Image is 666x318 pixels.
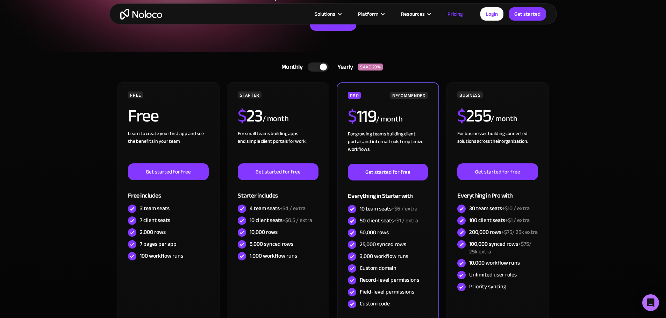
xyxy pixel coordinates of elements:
a: Pricing [439,9,472,19]
div: Yearly [329,62,358,72]
div: 1,000 workflow runs [250,252,297,260]
span: +$1 / extra [394,215,418,226]
div: Solutions [315,9,335,19]
div: Resources [392,9,439,19]
div: 4 team seats [250,205,306,212]
a: Get started for free [348,164,428,180]
a: Get started for free [238,163,318,180]
div: 50,000 rows [360,229,389,236]
a: Get started [509,7,546,21]
div: 100 client seats [469,216,530,224]
span: +$75/ 25k extra [469,239,531,257]
a: Get started for free [128,163,208,180]
div: 7 client seats [140,216,170,224]
div: 10 client seats [250,216,312,224]
div: SAVE 20% [358,64,383,71]
div: Open Intercom Messenger [642,294,659,311]
div: STARTER [238,91,261,98]
span: +$1 / extra [505,215,530,225]
a: home [120,9,162,20]
div: 10 team seats [360,205,417,213]
div: Platform [349,9,392,19]
div: 5,000 synced rows [250,240,293,248]
span: +$75/ 25k extra [501,227,538,237]
div: Resources [401,9,425,19]
h2: 23 [238,107,263,125]
div: Priority syncing [469,283,506,290]
div: For businesses building connected solutions across their organization. ‍ [457,130,538,163]
div: Solutions [306,9,349,19]
h2: 119 [348,108,376,125]
div: For growing teams building client portals and internal tools to optimize workflows. [348,130,428,164]
span: +$0.5 / extra [282,215,312,225]
div: Everything in Pro with [457,180,538,203]
div: 100 workflow runs [140,252,183,260]
div: 7 pages per app [140,240,177,248]
span: $ [238,99,246,132]
div: Unlimited user roles [469,271,517,279]
span: $ [457,99,466,132]
div: PRO [348,92,361,99]
div: Monthly [273,62,308,72]
div: 50 client seats [360,217,418,224]
div: Starter includes [238,180,318,203]
div: 25,000 synced rows [360,241,406,248]
div: 3,000 workflow runs [360,252,408,260]
div: 2,000 rows [140,228,166,236]
div: 3 team seats [140,205,170,212]
div: FREE [128,91,143,98]
a: Login [480,7,503,21]
div: 200,000 rows [469,228,538,236]
div: 30 team seats [469,205,530,212]
div: / month [376,114,402,125]
span: +$6 / extra [392,204,417,214]
div: / month [491,113,517,125]
div: 100,000 synced rows [469,240,538,256]
div: Custom code [360,300,390,308]
div: Free includes [128,180,208,203]
div: 10,000 rows [250,228,278,236]
div: For small teams building apps and simple client portals for work. ‍ [238,130,318,163]
div: RECOMMENDED [390,92,428,99]
h2: Free [128,107,158,125]
div: Field-level permissions [360,288,414,296]
div: Platform [358,9,378,19]
div: Record-level permissions [360,276,419,284]
div: / month [263,113,289,125]
span: +$4 / extra [280,203,306,214]
div: BUSINESS [457,91,482,98]
a: Get started for free [457,163,538,180]
span: $ [348,100,357,133]
span: +$10 / extra [502,203,530,214]
div: Everything in Starter with [348,180,428,203]
div: Learn to create your first app and see the benefits in your team ‍ [128,130,208,163]
div: Custom domain [360,264,396,272]
div: 10,000 workflow runs [469,259,520,267]
h2: 255 [457,107,491,125]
